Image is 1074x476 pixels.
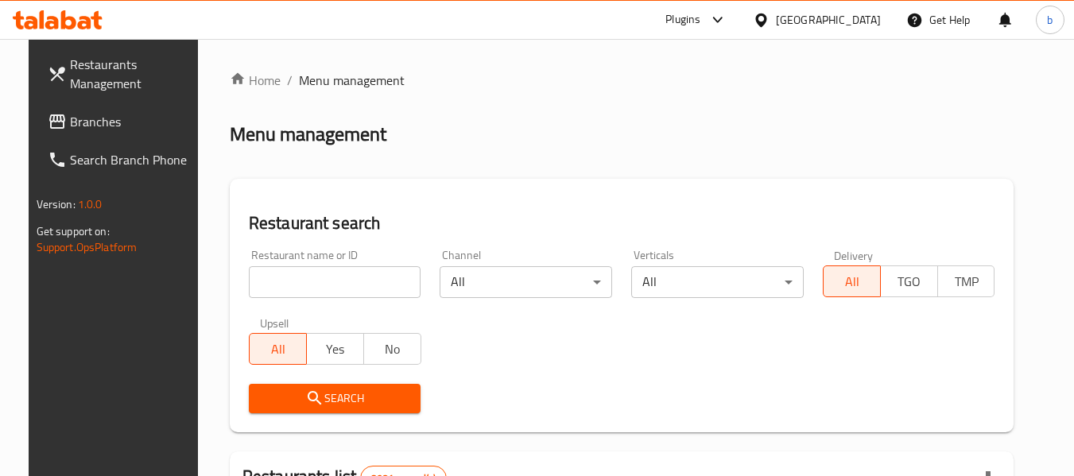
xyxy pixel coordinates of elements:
[306,333,364,365] button: Yes
[262,389,409,408] span: Search
[249,333,307,365] button: All
[313,338,358,361] span: Yes
[631,266,804,298] div: All
[37,221,110,242] span: Get support on:
[830,270,874,293] span: All
[230,71,281,90] a: Home
[70,112,196,131] span: Branches
[230,122,386,147] h2: Menu management
[35,45,208,103] a: Restaurants Management
[260,317,289,328] label: Upsell
[665,10,700,29] div: Plugins
[249,384,421,413] button: Search
[287,71,293,90] li: /
[776,11,881,29] div: [GEOGRAPHIC_DATA]
[249,266,421,298] input: Search for restaurant name or ID..
[299,71,405,90] span: Menu management
[37,194,76,215] span: Version:
[823,265,881,297] button: All
[1047,11,1053,29] span: b
[937,265,995,297] button: TMP
[256,338,300,361] span: All
[35,141,208,179] a: Search Branch Phone
[70,55,196,93] span: Restaurants Management
[440,266,612,298] div: All
[70,150,196,169] span: Search Branch Phone
[363,333,421,365] button: No
[249,211,995,235] h2: Restaurant search
[887,270,932,293] span: TGO
[230,71,1014,90] nav: breadcrumb
[880,265,938,297] button: TGO
[944,270,989,293] span: TMP
[37,237,138,257] a: Support.OpsPlatform
[834,250,874,261] label: Delivery
[370,338,415,361] span: No
[78,194,103,215] span: 1.0.0
[35,103,208,141] a: Branches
